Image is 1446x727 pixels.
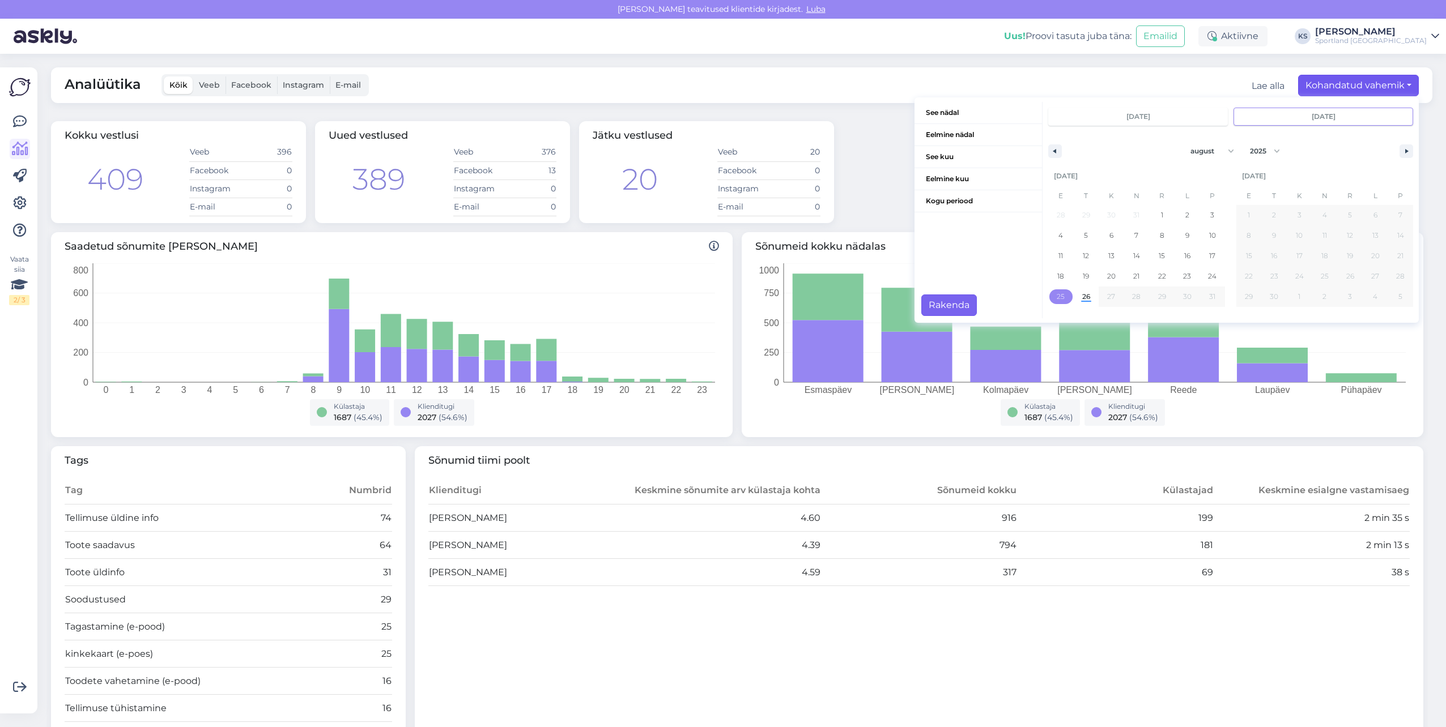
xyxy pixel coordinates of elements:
span: Saadetud sõnumite [PERSON_NAME] [65,239,719,254]
span: 10 [1209,225,1216,246]
button: 8 [1236,225,1262,246]
tspan: 7 [285,385,290,395]
button: 19 [1074,266,1099,286]
span: 6 [1109,225,1113,246]
span: 9 [1272,225,1276,246]
span: 30 [1183,286,1192,307]
button: 13 [1363,225,1388,246]
tspan: 5 [233,385,238,395]
button: 30 [1175,286,1200,307]
button: 31 [1200,286,1225,307]
td: E-mail [717,198,769,216]
span: 23 [1183,266,1191,286]
span: 12 [1083,246,1089,266]
span: 14 [1397,225,1404,246]
span: Uued vestlused [329,129,408,142]
span: 30 [1270,286,1278,307]
img: Askly Logo [9,76,31,98]
button: 12 [1337,225,1363,246]
tspan: 1 [129,385,134,395]
th: Sõnumeid kokku [821,477,1018,504]
td: Toodete vahetamine (e-pood) [65,668,310,695]
button: Eelmine nädal [915,124,1042,146]
button: 29 [1149,286,1175,307]
tspan: 21 [645,385,656,395]
span: 27 [1107,286,1115,307]
span: 17 [1296,246,1303,266]
div: [DATE] [1236,165,1413,187]
span: Sõnumid tiimi poolt [428,453,1410,468]
tspan: 15 [490,385,500,395]
span: 25 [1321,266,1329,286]
button: 17 [1287,246,1312,266]
span: See nädal [915,102,1042,123]
tspan: 22 [671,385,681,395]
div: Külastaja [334,401,382,412]
button: Kogu periood [915,190,1042,212]
span: 13 [1108,246,1115,266]
span: 10 [1296,225,1303,246]
td: 25 [310,640,392,668]
tspan: 500 [764,318,779,327]
span: 25 [1057,286,1065,307]
tspan: Kolmapäev [983,385,1028,395]
td: 2 min 35 s [1214,504,1410,532]
span: 22 [1158,266,1166,286]
span: 29 [1158,286,1166,307]
button: 9 [1262,225,1287,246]
span: Eelmine kuu [915,168,1042,190]
td: 0 [241,161,292,179]
span: R [1337,187,1363,205]
tspan: 0 [103,385,108,395]
tspan: Esmaspäev [805,385,852,395]
button: 11 [1048,246,1074,266]
td: 0 [769,161,820,179]
tspan: 1000 [759,265,779,275]
span: ( 54.6 %) [1129,412,1158,422]
span: 3 [1210,205,1214,225]
span: 11 [1322,225,1327,246]
span: 19 [1083,266,1089,286]
button: Lae alla [1252,79,1285,93]
span: 1 [1248,205,1250,225]
tspan: Laupäev [1255,385,1290,395]
td: 13 [505,161,556,179]
td: 31 [310,559,392,586]
button: 22 [1236,266,1262,286]
tspan: 400 [73,318,88,327]
tspan: 750 [764,288,779,298]
button: 26 [1074,286,1099,307]
button: 24 [1200,266,1225,286]
button: 9 [1175,225,1200,246]
button: See kuu [915,146,1042,168]
div: 389 [352,157,405,202]
td: Veeb [189,143,241,161]
button: 2 [1262,205,1287,225]
th: Keskmine sõnumite arv külastaja kohta [624,477,821,504]
button: 24 [1287,266,1312,286]
a: [PERSON_NAME]Sportland [GEOGRAPHIC_DATA] [1315,27,1439,45]
button: 14 [1388,225,1413,246]
span: 20 [1371,246,1380,266]
td: 69 [1017,559,1214,586]
div: Külastaja [1024,401,1073,412]
td: Toote saadavus [65,532,310,559]
button: 5 [1337,205,1363,225]
input: Early [1049,108,1227,125]
button: Kohandatud vahemik [1298,75,1419,96]
tspan: 0 [774,377,779,387]
button: 28 [1124,286,1150,307]
td: [PERSON_NAME] [428,504,625,532]
span: N [1312,187,1338,205]
td: E-mail [189,198,241,216]
th: Tag [65,477,310,504]
span: ( 54.6 %) [439,412,467,422]
td: 0 [505,198,556,216]
button: 2 [1175,205,1200,225]
button: 18 [1312,246,1338,266]
span: E [1048,187,1074,205]
button: 15 [1149,246,1175,266]
button: 1 [1149,205,1175,225]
